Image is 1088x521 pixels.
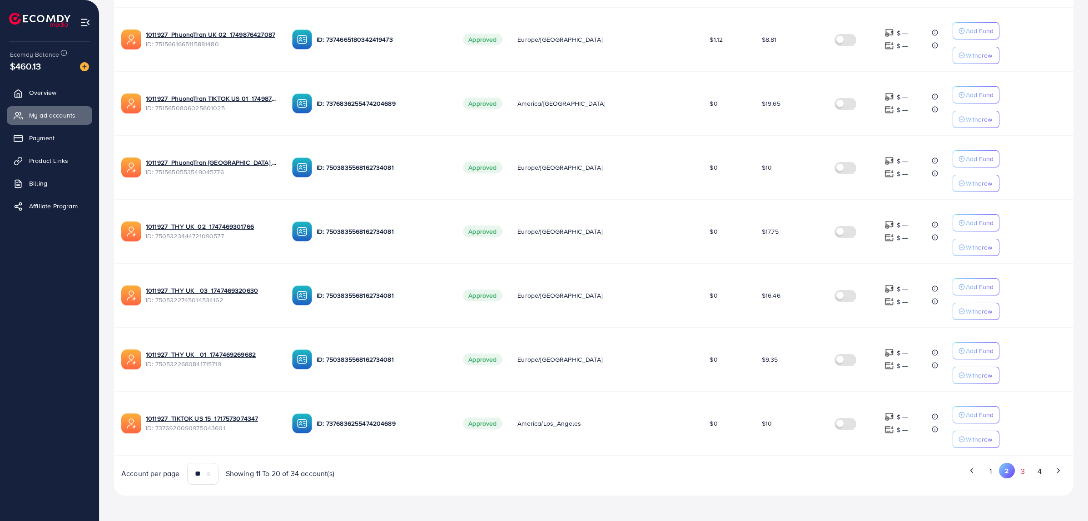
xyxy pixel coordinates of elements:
p: $ --- [897,284,908,295]
img: ic-ads-acc.e4c84228.svg [121,29,141,49]
img: ic-ads-acc.e4c84228.svg [121,157,141,177]
button: Add Fund [953,406,999,423]
span: Approved [463,290,502,301]
span: Europe/[GEOGRAPHIC_DATA] [517,355,602,364]
p: $ --- [897,168,908,179]
p: $ --- [897,360,908,371]
p: Add Fund [966,345,994,356]
p: Withdraw [966,306,992,317]
span: Approved [463,162,502,173]
img: top-up amount [884,284,894,294]
span: $0 [710,355,717,364]
p: $ --- [897,348,908,359]
div: <span class='underline'>1011927_THY UK _01_1747469269682</span></br>7505322680841715719 [146,350,278,369]
span: Showing 11 To 20 of 34 account(s) [226,468,334,479]
button: Add Fund [953,214,999,231]
img: logo [9,13,70,27]
button: Withdraw [953,175,999,192]
img: top-up amount [884,105,894,114]
p: $ --- [897,296,908,307]
span: Billing [29,179,47,188]
p: $ --- [897,92,908,103]
p: $ --- [897,40,908,51]
span: $9.35 [762,355,778,364]
img: ic-ads-acc.e4c84228.svg [121,413,141,433]
img: top-up amount [884,425,894,434]
p: ID: 7503835568162734081 [317,226,448,237]
p: Add Fund [966,217,994,228]
img: top-up amount [884,412,894,422]
div: <span class='underline'>1011927_PhuongTran UK 01_1749873767691</span></br>7515650553549045776 [146,158,278,177]
img: top-up amount [884,169,894,178]
div: <span class='underline'>1011927_TIKTOK US 15_1717573074347</span></br>7376920090975043601 [146,414,278,433]
button: Go to page 3 [1015,463,1031,480]
button: Go to previous page [964,463,980,478]
span: ID: 7376920090975043601 [146,423,278,433]
span: Europe/[GEOGRAPHIC_DATA] [517,35,602,44]
p: Add Fund [966,153,994,164]
img: ic-ba-acc.ded83a64.svg [292,285,312,305]
span: ID: 7505323444721090577 [146,231,278,241]
span: Approved [463,98,502,109]
span: $8.81 [762,35,777,44]
button: Add Fund [953,150,999,167]
a: My ad accounts [7,106,92,124]
p: $ --- [897,424,908,435]
span: $460.13 [10,59,41,73]
button: Go to page 2 [999,463,1015,478]
img: top-up amount [884,41,894,50]
a: 1011927_THY UK_02_1747469301766 [146,222,254,231]
span: $1.12 [710,35,723,44]
p: $ --- [897,232,908,243]
span: $0 [710,227,717,236]
a: Affiliate Program [7,197,92,215]
button: Go to next page [1050,463,1066,478]
span: $10 [762,419,772,428]
span: Product Links [29,156,68,165]
img: ic-ads-acc.e4c84228.svg [121,93,141,113]
button: Withdraw [953,367,999,384]
button: Go to page 1 [983,463,999,480]
iframe: Chat [1049,480,1081,514]
img: top-up amount [884,297,894,306]
p: Withdraw [966,114,992,125]
p: Add Fund [966,25,994,36]
p: $ --- [897,104,908,115]
a: Product Links [7,152,92,170]
p: Withdraw [966,50,992,61]
img: ic-ba-acc.ded83a64.svg [292,93,312,113]
span: Approved [463,226,502,237]
p: Withdraw [966,434,992,445]
p: Withdraw [966,370,992,381]
span: Europe/[GEOGRAPHIC_DATA] [517,163,602,172]
button: Add Fund [953,86,999,103]
span: Approved [463,34,502,45]
img: ic-ads-acc.e4c84228.svg [121,285,141,305]
img: image [80,62,89,71]
p: ID: 7374665180342419473 [317,34,448,45]
span: America/[GEOGRAPHIC_DATA] [517,99,605,108]
button: Withdraw [953,47,999,64]
p: Add Fund [966,89,994,100]
img: top-up amount [884,156,894,166]
p: $ --- [897,220,908,231]
img: top-up amount [884,361,894,370]
button: Withdraw [953,239,999,256]
span: Overview [29,88,56,97]
div: <span class='underline'>1011927_PhuongTran TIKTOK US 01_1749873828056</span></br>7515650806025601025 [146,94,278,113]
a: 1011927_THY UK _03_1747469320630 [146,286,258,295]
img: top-up amount [884,28,894,38]
span: America/Los_Angeles [517,419,581,428]
button: Add Fund [953,342,999,359]
img: ic-ba-acc.ded83a64.svg [292,349,312,369]
p: ID: 7376836255474204689 [317,418,448,429]
p: Add Fund [966,409,994,420]
p: Withdraw [966,178,992,189]
img: top-up amount [884,233,894,242]
p: ID: 7503835568162734081 [317,290,448,301]
a: 1011927_PhuongTran [GEOGRAPHIC_DATA] 01_1749873767691 [146,158,278,167]
img: menu [80,17,90,28]
img: ic-ba-acc.ded83a64.svg [292,413,312,433]
button: Add Fund [953,22,999,39]
span: ID: 7505322745014534162 [146,295,278,305]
